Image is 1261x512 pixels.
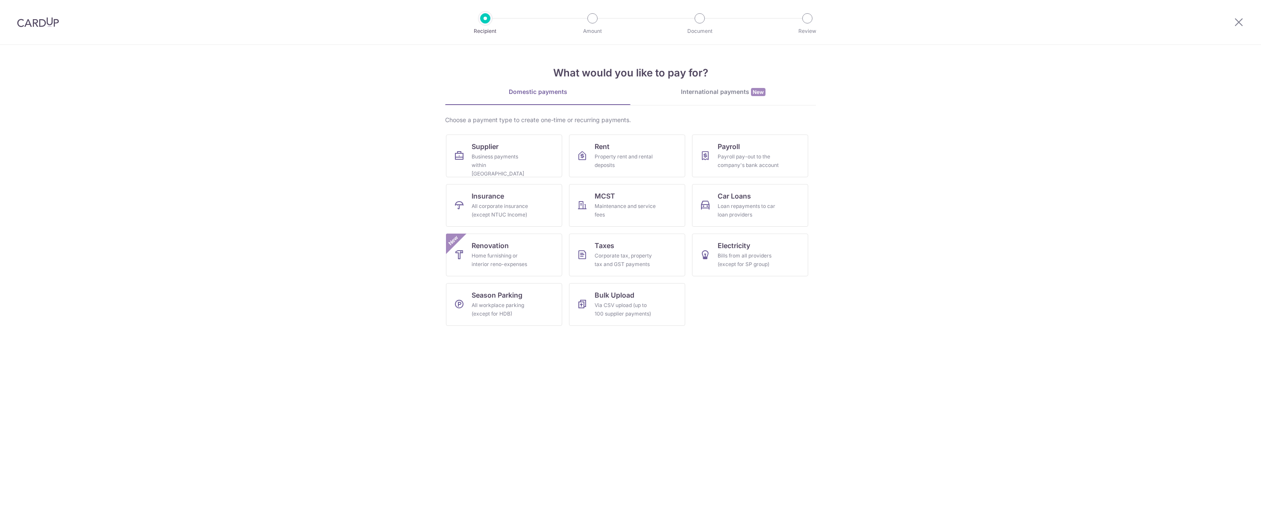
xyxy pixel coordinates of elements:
[472,240,509,251] span: Renovation
[595,252,656,269] div: Corporate tax, property tax and GST payments
[472,141,499,152] span: Supplier
[17,17,59,27] img: CardUp
[446,234,562,276] a: RenovationHome furnishing or interior reno-expensesNew
[692,135,808,177] a: PayrollPayroll pay-out to the company's bank account
[718,191,751,201] span: Car Loans
[668,27,731,35] p: Document
[595,240,614,251] span: Taxes
[454,27,517,35] p: Recipient
[595,202,656,219] div: Maintenance and service fees
[718,202,779,219] div: Loan repayments to car loan providers
[561,27,624,35] p: Amount
[595,152,656,170] div: Property rent and rental deposits
[472,252,533,269] div: Home furnishing or interior reno-expenses
[718,152,779,170] div: Payroll pay-out to the company's bank account
[472,290,522,300] span: Season Parking
[595,141,610,152] span: Rent
[445,116,816,124] div: Choose a payment type to create one-time or recurring payments.
[446,184,562,227] a: InsuranceAll corporate insurance (except NTUC Income)
[445,65,816,81] h4: What would you like to pay for?
[718,252,779,269] div: Bills from all providers (except for SP group)
[776,27,839,35] p: Review
[630,88,816,97] div: International payments
[569,135,685,177] a: RentProperty rent and rental deposits
[718,240,750,251] span: Electricity
[692,184,808,227] a: Car LoansLoan repayments to car loan providers
[446,283,562,326] a: Season ParkingAll workplace parking (except for HDB)
[751,88,765,96] span: New
[595,191,615,201] span: MCST
[472,191,504,201] span: Insurance
[446,234,460,248] span: New
[595,301,656,318] div: Via CSV upload (up to 100 supplier payments)
[446,135,562,177] a: SupplierBusiness payments within [GEOGRAPHIC_DATA]
[718,141,740,152] span: Payroll
[692,234,808,276] a: ElectricityBills from all providers (except for SP group)
[472,202,533,219] div: All corporate insurance (except NTUC Income)
[569,234,685,276] a: TaxesCorporate tax, property tax and GST payments
[472,301,533,318] div: All workplace parking (except for HDB)
[569,184,685,227] a: MCSTMaintenance and service fees
[569,283,685,326] a: Bulk UploadVia CSV upload (up to 100 supplier payments)
[445,88,630,96] div: Domestic payments
[595,290,634,300] span: Bulk Upload
[472,152,533,178] div: Business payments within [GEOGRAPHIC_DATA]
